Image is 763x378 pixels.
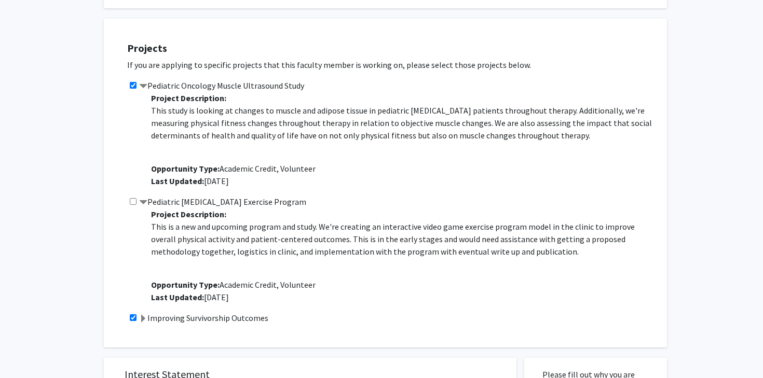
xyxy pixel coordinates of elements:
b: Project Description: [151,209,226,219]
label: Pediatric [MEDICAL_DATA] Exercise Program [139,195,306,208]
span: Academic Credit, Volunteer [151,163,316,174]
b: Project Description: [151,93,226,103]
b: Last Updated: [151,292,204,302]
label: Improving Survivorship Outcomes [139,312,268,324]
b: Last Updated: [151,176,204,186]
p: This is a new and upcoming program and study. We're creating an interactive video game exercise p... [151,220,657,258]
b: Opportunity Type: [151,279,220,290]
strong: Projects [127,41,167,54]
span: [DATE] [151,292,229,302]
p: This study is looking at changes to muscle and adipose tissue in pediatric [MEDICAL_DATA] patient... [151,104,657,142]
span: [DATE] [151,176,229,186]
b: Opportunity Type: [151,163,220,174]
span: Academic Credit, Volunteer [151,279,316,290]
iframe: Chat [8,331,44,370]
p: If you are applying to specific projects that this faculty member is working on, please select th... [127,59,657,71]
label: Pediatric Oncology Muscle Ultrasound Study [139,79,304,92]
